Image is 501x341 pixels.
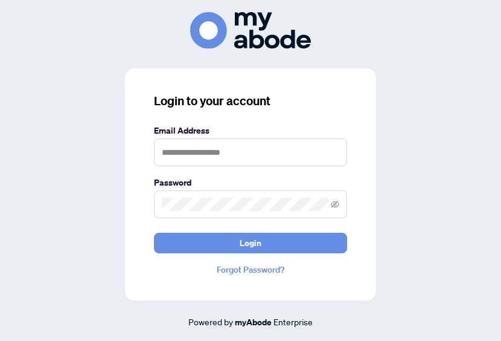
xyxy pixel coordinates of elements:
a: Forgot Password? [154,263,347,276]
span: eye-invisible [331,200,339,209]
img: ma-logo [190,12,311,49]
button: Login [154,233,347,253]
span: Login [240,233,261,253]
h3: Login to your account [154,93,347,109]
label: Email Address [154,124,347,137]
a: myAbode [235,316,272,329]
span: Powered by [188,316,233,327]
span: Enterprise [273,316,313,327]
label: Password [154,176,347,189]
